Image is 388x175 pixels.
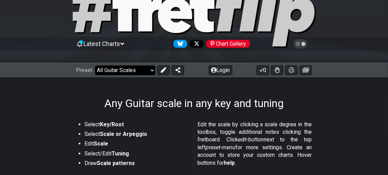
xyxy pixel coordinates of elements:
[97,160,135,166] strong: Scale patterns
[112,150,129,157] strong: Tuning
[104,97,284,110] h1: Any Guitar scale in any key and tuning
[285,66,298,75] button: Print
[224,160,235,166] strong: help
[85,160,189,169] li: Draw
[257,66,269,75] button: 0
[100,131,147,137] strong: Scale or Arpeggio
[95,66,155,75] select: Preset
[85,130,189,140] li: Select
[209,66,232,75] button: Login
[206,144,235,151] em: preset-menu
[238,136,264,143] em: edit-button
[297,41,305,47] span: Toggle light / dark theme
[197,121,312,167] p: Edit the scale by clicking a scale degree in the toolbox, toggle additional notes clicking the fr...
[85,121,189,130] li: Select
[100,121,124,128] strong: Key/Root
[172,66,184,75] button: Share Preset
[206,40,250,48] div: Chart Gallery
[171,40,187,48] a: Follow #fretflip at Bluesky
[85,150,189,160] li: Select/Edit
[85,140,189,150] li: Edit
[204,40,250,48] a: #fretflip at Pinterest
[271,66,283,75] button: Toggle Dexterity for all fretkits
[187,40,204,48] a: Follow #fretflip at X
[157,66,170,75] button: Edit Preset
[94,140,108,147] strong: Scale
[300,66,312,75] button: Create image
[76,67,92,73] span: Preset
[84,40,120,47] span: Latest Charts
